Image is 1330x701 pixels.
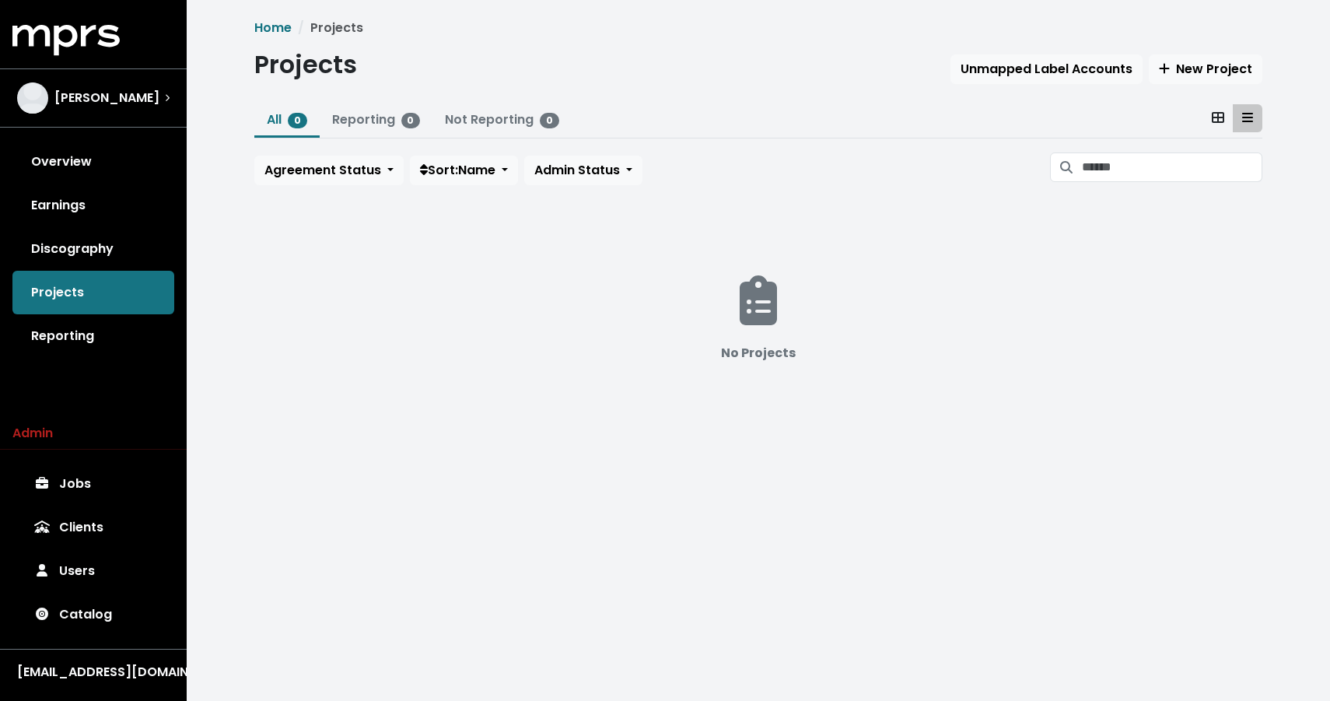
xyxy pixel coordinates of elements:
[17,663,170,682] div: [EMAIL_ADDRESS][DOMAIN_NAME]
[12,184,174,227] a: Earnings
[12,314,174,358] a: Reporting
[254,50,357,79] h1: Projects
[254,156,404,185] button: Agreement Status
[1242,111,1253,124] svg: Table View
[288,113,307,128] span: 0
[1149,54,1262,84] button: New Project
[264,161,381,179] span: Agreement Status
[12,227,174,271] a: Discography
[54,89,159,107] span: [PERSON_NAME]
[445,110,559,128] a: Not Reporting0
[1212,111,1224,124] svg: Card View
[410,156,518,185] button: Sort:Name
[267,110,307,128] a: All0
[534,161,620,179] span: Admin Status
[524,156,642,185] button: Admin Status
[12,549,174,593] a: Users
[1159,60,1252,78] span: New Project
[12,506,174,549] a: Clients
[12,140,174,184] a: Overview
[540,113,559,128] span: 0
[254,19,1262,37] nav: breadcrumb
[12,30,120,48] a: mprs logo
[961,60,1132,78] span: Unmapped Label Accounts
[17,82,48,114] img: The selected account / producer
[254,19,292,37] a: Home
[292,19,363,37] li: Projects
[12,593,174,636] a: Catalog
[332,110,421,128] a: Reporting0
[1082,152,1262,182] input: Search projects
[950,54,1143,84] button: Unmapped Label Accounts
[12,662,174,682] button: [EMAIL_ADDRESS][DOMAIN_NAME]
[401,113,421,128] span: 0
[12,462,174,506] a: Jobs
[721,344,796,362] b: No Projects
[420,161,495,179] span: Sort: Name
